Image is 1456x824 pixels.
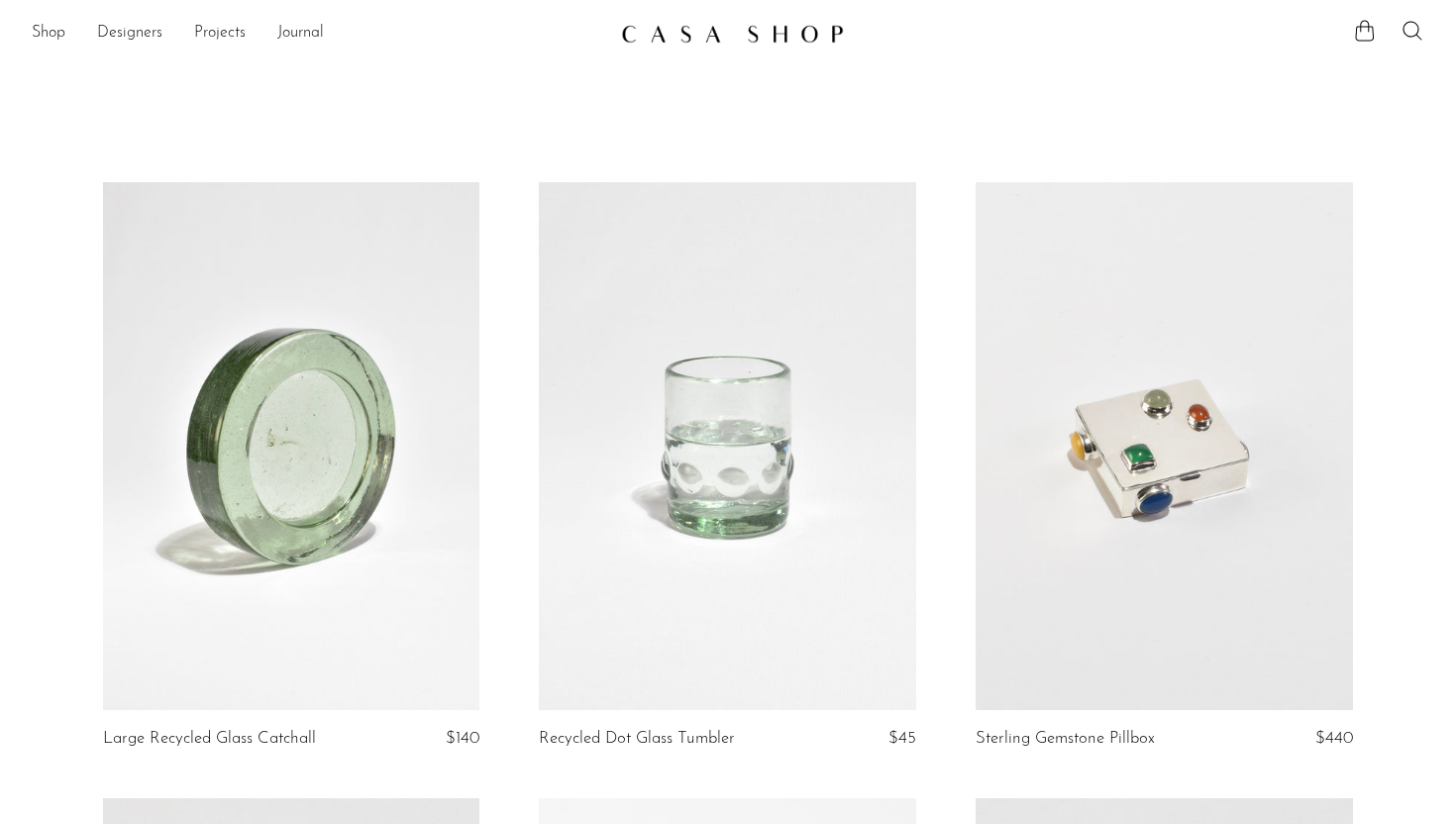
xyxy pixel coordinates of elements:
[103,730,316,748] a: Large Recycled Glass Catchall
[194,21,246,47] a: Projects
[32,17,605,51] ul: NEW HEADER MENU
[1315,730,1353,747] span: $440
[888,730,916,747] span: $45
[277,21,324,47] a: Journal
[539,730,735,748] a: Recycled Dot Glass Tumbler
[446,730,479,747] span: $140
[32,17,605,51] nav: Desktop navigation
[97,21,162,47] a: Designers
[32,21,65,47] a: Shop
[976,730,1155,748] a: Sterling Gemstone Pillbox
